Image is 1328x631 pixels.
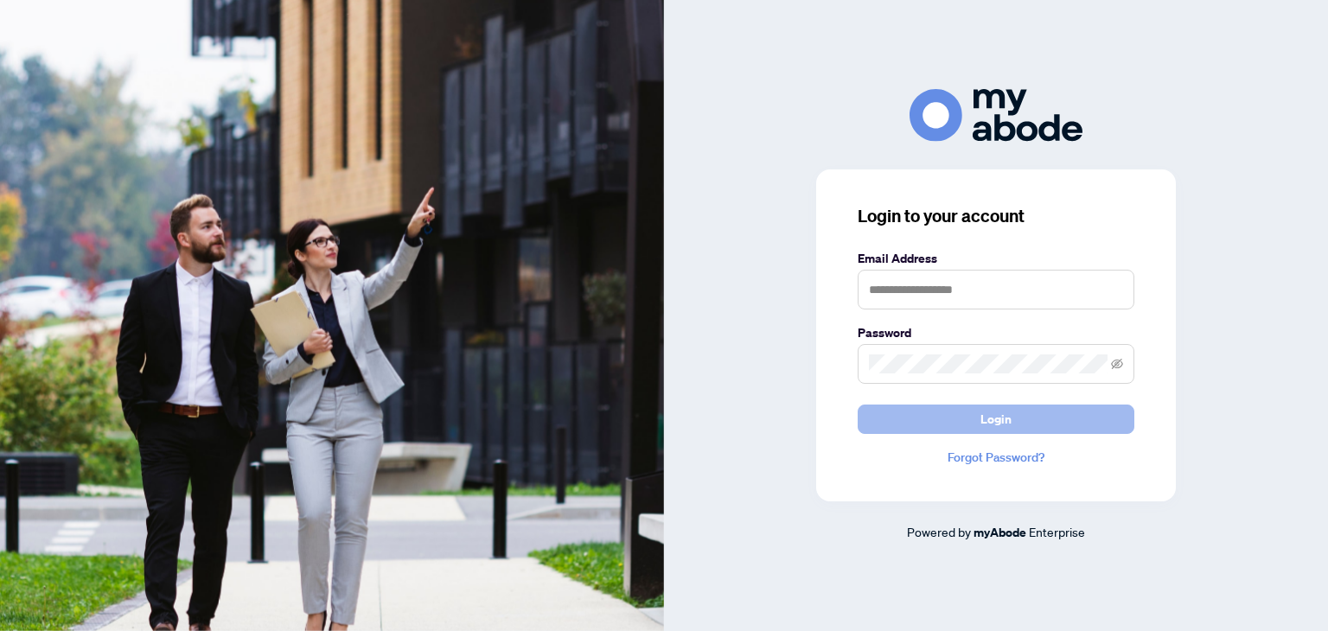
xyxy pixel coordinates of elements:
[974,523,1026,542] a: myAbode
[858,405,1134,434] button: Login
[1111,358,1123,370] span: eye-invisible
[907,524,971,539] span: Powered by
[858,448,1134,467] a: Forgot Password?
[858,249,1134,268] label: Email Address
[858,323,1134,342] label: Password
[858,204,1134,228] h3: Login to your account
[980,405,1012,433] span: Login
[910,89,1082,142] img: ma-logo
[1029,524,1085,539] span: Enterprise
